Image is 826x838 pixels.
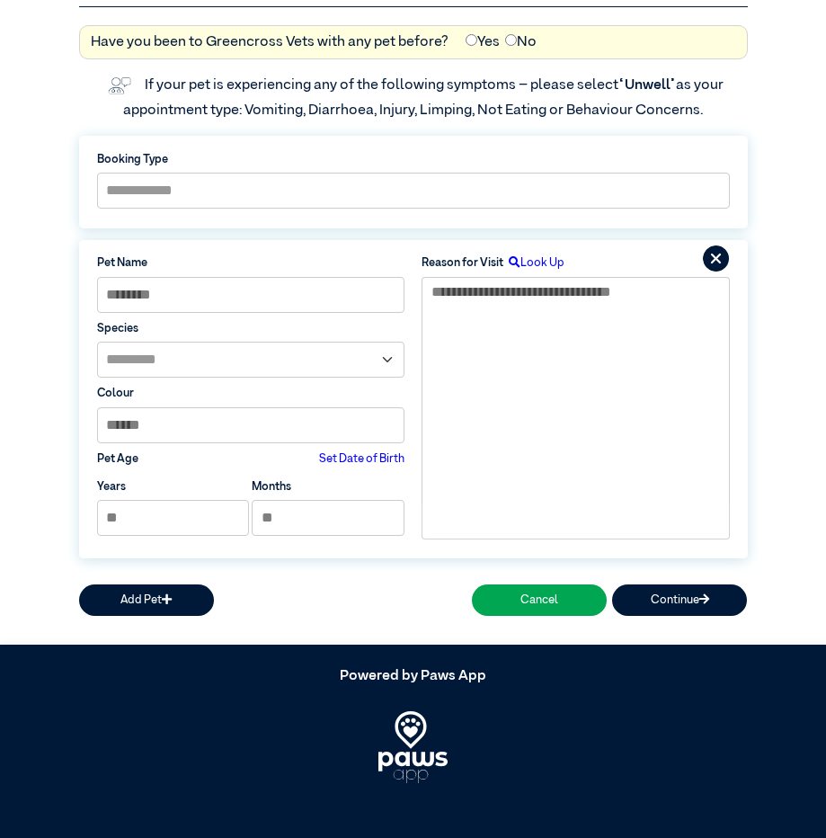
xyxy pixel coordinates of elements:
[91,31,449,53] label: Have you been to Greencross Vets with any pet before?
[505,31,537,53] label: No
[618,78,676,93] span: “Unwell”
[505,34,517,46] input: No
[97,385,404,402] label: Colour
[79,584,214,616] button: Add Pet
[79,668,748,685] h5: Powered by Paws App
[252,478,291,495] label: Months
[97,320,404,337] label: Species
[612,584,747,616] button: Continue
[97,254,404,272] label: Pet Name
[97,478,126,495] label: Years
[466,34,477,46] input: Yes
[97,450,138,468] label: Pet Age
[319,450,404,468] label: Set Date of Birth
[422,254,503,272] label: Reason for Visit
[472,584,607,616] button: Cancel
[503,254,564,272] label: Look Up
[97,151,730,168] label: Booking Type
[466,31,500,53] label: Yes
[123,78,726,118] label: If your pet is experiencing any of the following symptoms – please select as your appointment typ...
[102,71,137,100] img: vet
[378,711,448,783] img: PawsApp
